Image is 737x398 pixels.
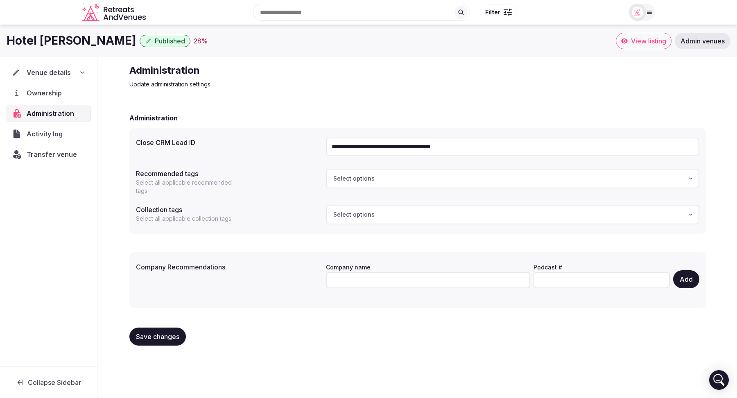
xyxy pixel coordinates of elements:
[194,36,208,46] button: 28%
[82,3,147,22] svg: Retreats and Venues company logo
[7,33,136,49] h1: Hotel [PERSON_NAME]
[27,149,77,159] span: Transfer venue
[326,264,371,271] label: Company name
[326,169,699,188] button: Select options
[7,373,91,391] button: Collapse Sidebar
[82,3,147,22] a: Visit the homepage
[129,328,186,346] button: Save changes
[616,33,671,49] a: View listing
[136,215,241,223] p: Select all applicable collection tags
[27,109,77,118] span: Administration
[632,7,643,18] img: Matt Grant Oakes
[534,264,562,271] label: Podcast #
[675,33,730,49] a: Admin venues
[709,370,729,390] div: Open Intercom Messenger
[7,125,91,142] a: Activity log
[129,113,178,123] h2: Administration
[7,84,91,102] a: Ownership
[28,378,81,387] span: Collapse Sidebar
[333,210,375,219] span: Select options
[136,206,319,213] label: Collection tags
[631,37,666,45] span: View listing
[155,37,185,45] span: Published
[485,8,500,16] span: Filter
[480,5,517,20] button: Filter
[136,332,179,341] span: Save changes
[326,205,699,224] button: Select options
[136,179,241,195] p: Select all applicable recommended tags
[129,80,405,88] p: Update administration settings
[7,105,91,122] a: Administration
[7,146,91,163] button: Transfer venue
[194,36,208,46] div: 28 %
[136,139,319,146] label: Close CRM Lead ID
[680,37,725,45] span: Admin venues
[333,174,375,183] span: Select options
[136,264,319,270] label: Company Recommendations
[140,35,190,47] button: Published
[27,88,65,98] span: Ownership
[27,68,71,77] span: Venue details
[673,270,699,288] button: Add
[129,64,405,77] h2: Administration
[27,129,66,139] span: Activity log
[136,170,319,177] label: Recommended tags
